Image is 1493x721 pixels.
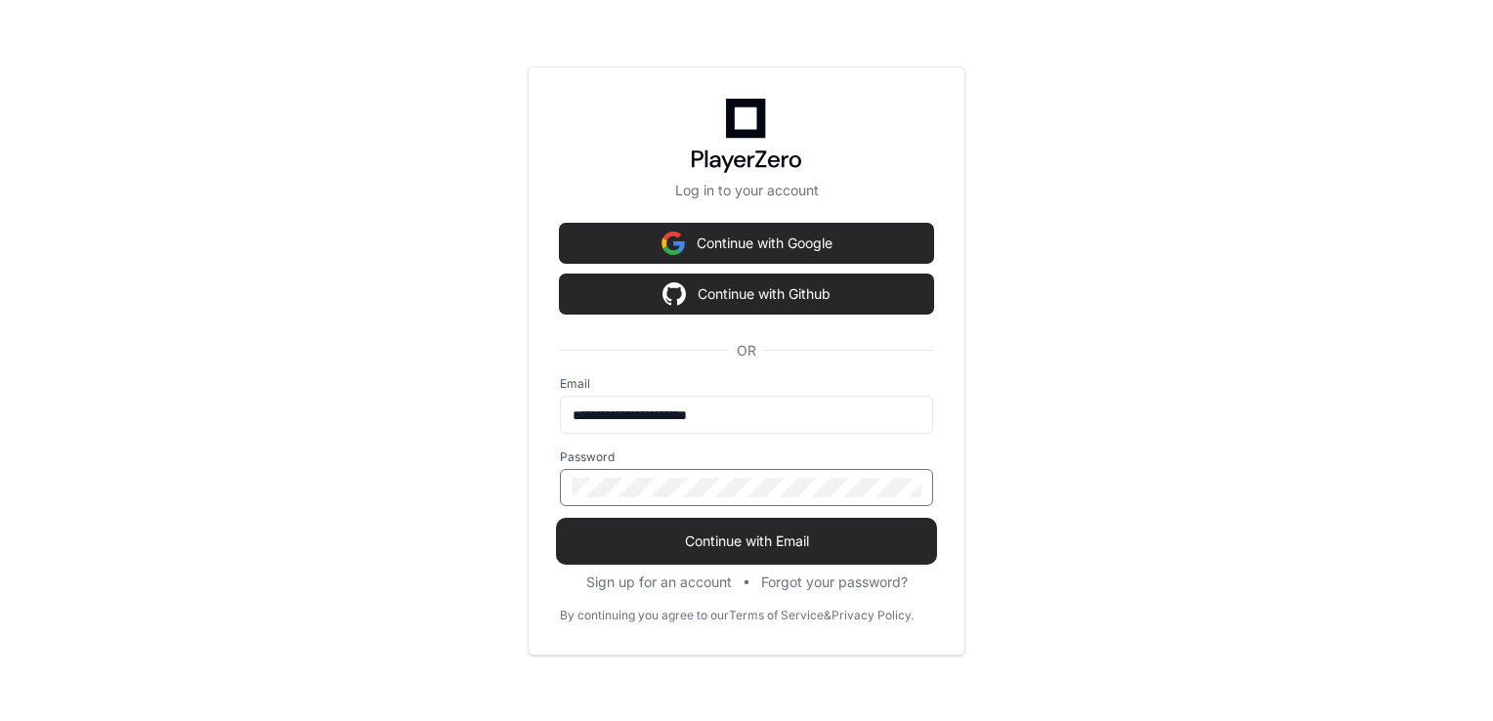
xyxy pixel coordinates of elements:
label: Email [560,376,933,392]
p: Log in to your account [560,181,933,200]
button: Continue with Email [560,522,933,561]
button: Continue with Google [560,224,933,263]
div: & [824,608,832,623]
img: Sign in with google [661,224,685,263]
button: Sign up for an account [586,573,732,592]
span: OR [729,341,764,360]
button: Forgot your password? [761,573,908,592]
span: Continue with Email [560,531,933,551]
a: Terms of Service [729,608,824,623]
img: Sign in with google [662,275,686,314]
div: By continuing you agree to our [560,608,729,623]
label: Password [560,449,933,465]
button: Continue with Github [560,275,933,314]
a: Privacy Policy. [832,608,914,623]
